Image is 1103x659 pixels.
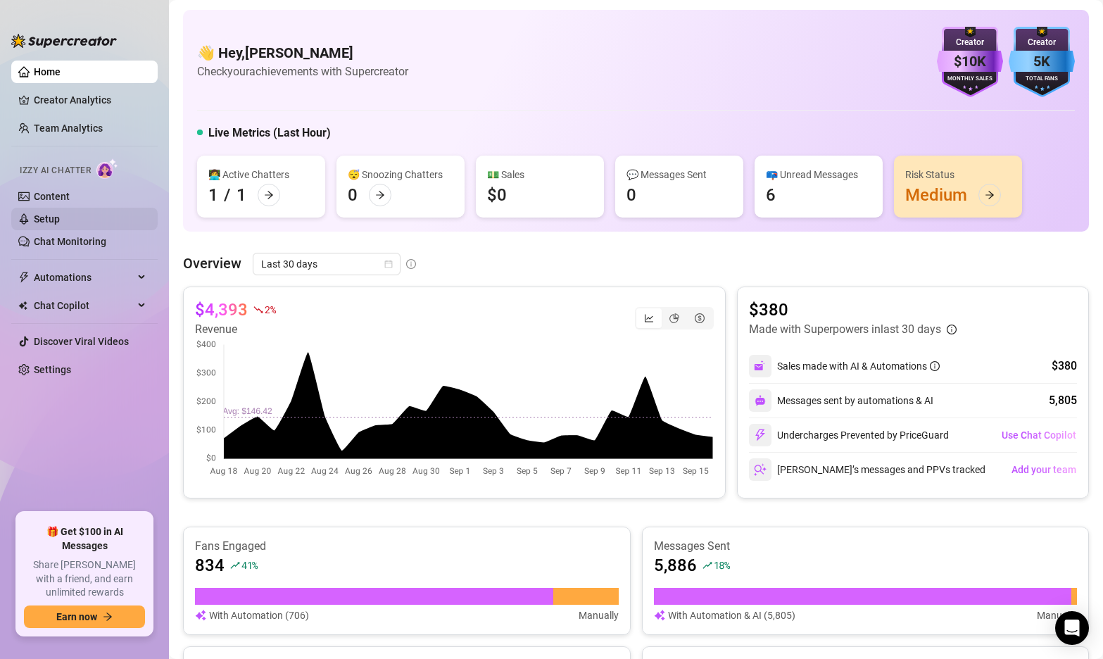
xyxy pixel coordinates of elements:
[18,301,27,310] img: Chat Copilot
[654,539,1078,554] article: Messages Sent
[34,294,134,317] span: Chat Copilot
[668,608,795,623] article: With Automation & AI (5,805)
[1037,608,1077,623] article: Manually
[579,608,619,623] article: Manually
[1009,36,1075,49] div: Creator
[11,34,117,48] img: logo-BBDzfeDw.svg
[24,525,145,553] span: 🎁 Get $100 in AI Messages
[905,167,1011,182] div: Risk Status
[237,184,246,206] div: 1
[34,336,129,347] a: Discover Viral Videos
[755,395,766,406] img: svg%3e
[24,605,145,628] button: Earn nowarrow-right
[264,190,274,200] span: arrow-right
[1055,611,1089,645] div: Open Intercom Messenger
[348,167,453,182] div: 😴 Snoozing Chatters
[749,389,933,412] div: Messages sent by automations & AI
[669,313,679,323] span: pie-chart
[265,303,275,316] span: 2 %
[695,313,705,323] span: dollar-circle
[635,307,714,329] div: segmented control
[195,321,275,338] article: Revenue
[487,184,507,206] div: $0
[34,89,146,111] a: Creator Analytics
[487,167,593,182] div: 💵 Sales
[195,554,225,577] article: 834
[626,184,636,206] div: 0
[208,167,314,182] div: 👩‍💻 Active Chatters
[1049,392,1077,409] div: 5,805
[261,253,392,275] span: Last 30 days
[1011,458,1077,481] button: Add your team
[34,213,60,225] a: Setup
[754,429,767,441] img: svg%3e
[34,364,71,375] a: Settings
[348,184,358,206] div: 0
[34,123,103,134] a: Team Analytics
[947,325,957,334] span: info-circle
[654,554,697,577] article: 5,886
[183,253,241,274] article: Overview
[197,43,408,63] h4: 👋 Hey, [PERSON_NAME]
[34,236,106,247] a: Chat Monitoring
[1001,424,1077,446] button: Use Chat Copilot
[253,305,263,315] span: fall
[654,608,665,623] img: svg%3e
[1009,75,1075,84] div: Total Fans
[103,612,113,622] span: arrow-right
[749,299,957,321] article: $380
[197,63,408,80] article: Check your achievements with Supercreator
[937,27,1003,97] img: purple-badge-B9DA21FR.svg
[754,360,767,372] img: svg%3e
[208,184,218,206] div: 1
[937,75,1003,84] div: Monthly Sales
[34,266,134,289] span: Automations
[208,125,331,142] h5: Live Metrics (Last Hour)
[749,321,941,338] article: Made with Superpowers in last 30 days
[34,66,61,77] a: Home
[749,424,949,446] div: Undercharges Prevented by PriceGuard
[937,51,1003,73] div: $10K
[930,361,940,371] span: info-circle
[937,36,1003,49] div: Creator
[702,560,712,570] span: rise
[375,190,385,200] span: arrow-right
[1011,464,1076,475] span: Add your team
[406,259,416,269] span: info-circle
[195,299,248,321] article: $4,393
[644,313,654,323] span: line-chart
[230,560,240,570] span: rise
[1052,358,1077,375] div: $380
[766,184,776,206] div: 6
[1009,27,1075,97] img: blue-badge-DgoSNQY1.svg
[195,539,619,554] article: Fans Engaged
[985,190,995,200] span: arrow-right
[18,272,30,283] span: thunderbolt
[777,358,940,374] div: Sales made with AI & Automations
[714,558,730,572] span: 18 %
[749,458,985,481] div: [PERSON_NAME]’s messages and PPVs tracked
[241,558,258,572] span: 41 %
[56,611,97,622] span: Earn now
[754,463,767,476] img: svg%3e
[96,158,118,179] img: AI Chatter
[209,608,309,623] article: With Automation (706)
[34,191,70,202] a: Content
[24,558,145,600] span: Share [PERSON_NAME] with a friend, and earn unlimited rewards
[1009,51,1075,73] div: 5K
[195,608,206,623] img: svg%3e
[626,167,732,182] div: 💬 Messages Sent
[384,260,393,268] span: calendar
[1002,429,1076,441] span: Use Chat Copilot
[766,167,871,182] div: 📪 Unread Messages
[20,164,91,177] span: Izzy AI Chatter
